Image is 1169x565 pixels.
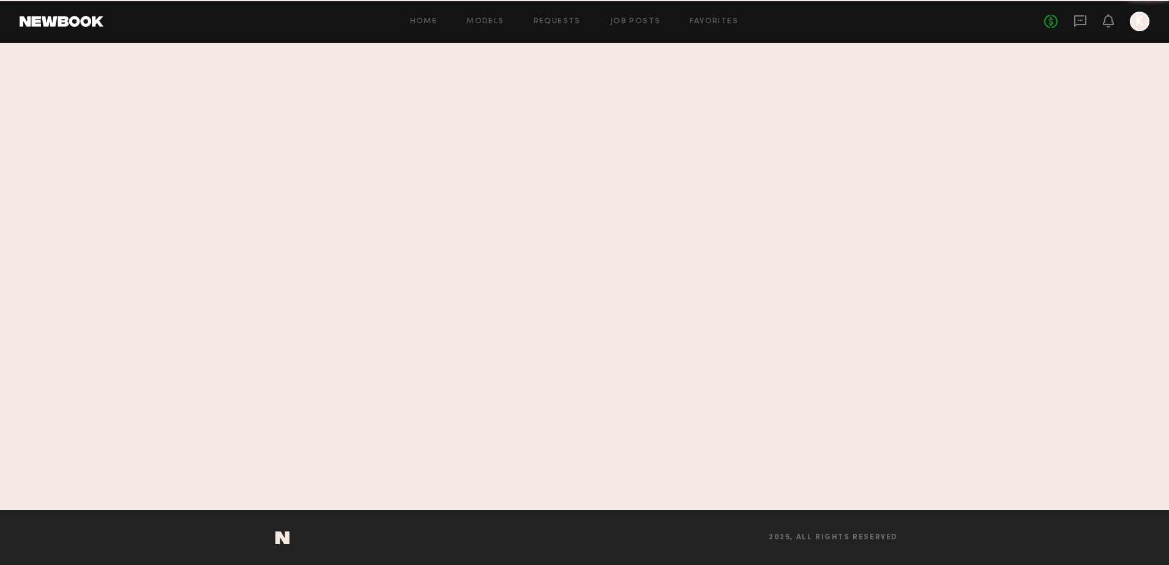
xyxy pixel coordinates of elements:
[410,18,438,26] a: Home
[466,18,504,26] a: Models
[534,18,581,26] a: Requests
[610,18,661,26] a: Job Posts
[1130,12,1149,31] a: K
[690,18,738,26] a: Favorites
[769,534,898,542] span: 2025, all rights reserved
